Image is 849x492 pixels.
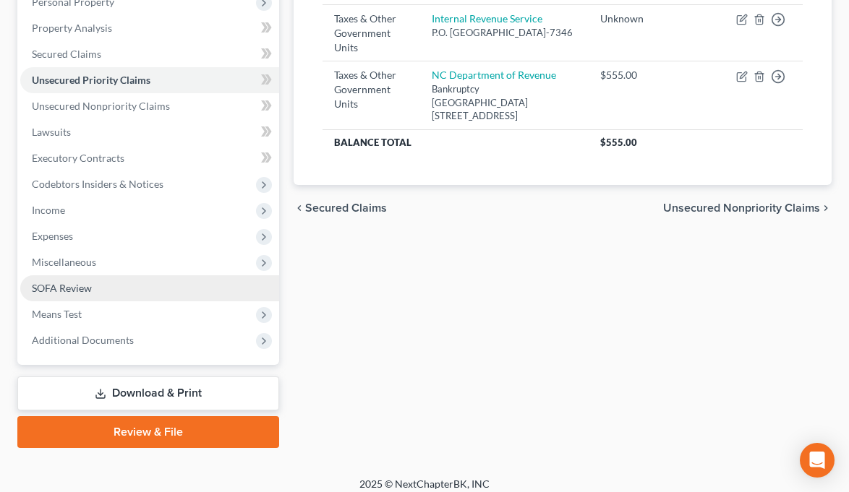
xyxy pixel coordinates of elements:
[294,202,305,214] i: chevron_left
[32,334,134,346] span: Additional Documents
[20,275,279,301] a: SOFA Review
[20,145,279,171] a: Executory Contracts
[663,202,820,214] span: Unsecured Nonpriority Claims
[32,178,163,190] span: Codebtors Insiders & Notices
[323,129,589,155] th: Balance Total
[600,68,645,82] div: $555.00
[17,416,279,448] a: Review & File
[600,12,645,26] div: Unknown
[32,74,150,86] span: Unsecured Priority Claims
[32,308,82,320] span: Means Test
[20,119,279,145] a: Lawsuits
[20,41,279,67] a: Secured Claims
[17,376,279,410] a: Download & Print
[334,68,409,111] div: Taxes & Other Government Units
[20,93,279,119] a: Unsecured Nonpriority Claims
[294,202,387,214] button: chevron_left Secured Claims
[600,137,637,148] span: $555.00
[334,12,409,55] div: Taxes & Other Government Units
[32,230,73,242] span: Expenses
[32,152,124,164] span: Executory Contracts
[432,69,556,81] a: NC Department of Revenue
[800,443,835,478] div: Open Intercom Messenger
[20,15,279,41] a: Property Analysis
[432,82,577,123] div: Bankruptcy [GEOGRAPHIC_DATA][STREET_ADDRESS]
[32,126,71,138] span: Lawsuits
[32,204,65,216] span: Income
[32,282,92,294] span: SOFA Review
[32,256,96,268] span: Miscellaneous
[432,26,577,40] div: P.O. [GEOGRAPHIC_DATA]-7346
[32,100,170,112] span: Unsecured Nonpriority Claims
[663,202,832,214] button: Unsecured Nonpriority Claims chevron_right
[20,67,279,93] a: Unsecured Priority Claims
[32,48,101,60] span: Secured Claims
[820,202,832,214] i: chevron_right
[32,22,112,34] span: Property Analysis
[305,202,387,214] span: Secured Claims
[432,12,542,25] a: Internal Revenue Service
